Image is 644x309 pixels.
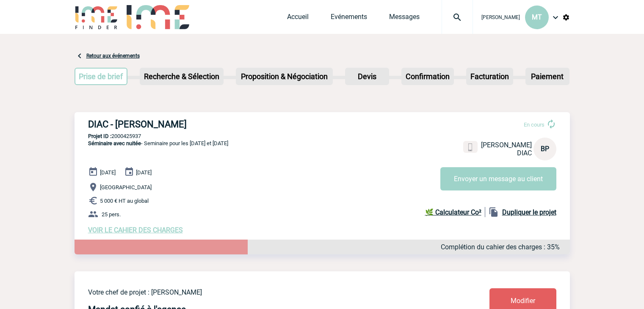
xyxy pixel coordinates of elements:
b: Dupliquer le projet [502,208,556,216]
span: MT [532,13,542,21]
span: [PERSON_NAME] [481,141,532,149]
p: Recherche & Sélection [141,69,223,84]
p: Devis [346,69,388,84]
img: file_copy-black-24dp.png [489,207,499,217]
span: Séminaire avec nuitée [88,140,141,146]
span: Modifier [511,297,535,305]
span: [DATE] [100,169,116,176]
p: 2000425937 [75,133,570,139]
span: 25 pers. [102,211,121,218]
a: 🌿 Calculateur Co² [425,207,485,217]
h3: DIAC - [PERSON_NAME] [88,119,342,130]
img: IME-Finder [75,5,119,29]
p: Paiement [526,69,569,84]
a: Messages [389,13,420,25]
span: En cours [524,121,544,128]
span: BP [541,145,549,153]
span: [DATE] [136,169,152,176]
b: Projet ID : [88,133,111,139]
p: Votre chef de projet : [PERSON_NAME] [88,288,439,296]
a: VOIR LE CAHIER DES CHARGES [88,226,183,234]
a: Retour aux événements [86,53,140,59]
span: [PERSON_NAME] [481,14,520,20]
b: 🌿 Calculateur Co² [425,208,481,216]
button: Envoyer un message au client [440,167,556,190]
p: Confirmation [402,69,453,84]
a: Evénements [331,13,367,25]
span: - Seminaire pour les [DATE] et [DATE] [88,140,228,146]
span: DIAC [517,149,532,157]
img: portable.png [467,143,474,151]
span: [GEOGRAPHIC_DATA] [100,184,152,190]
p: Prise de brief [75,69,127,84]
a: Accueil [287,13,309,25]
p: Proposition & Négociation [237,69,332,84]
span: 5 000 € HT au global [100,198,149,204]
p: Facturation [467,69,512,84]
